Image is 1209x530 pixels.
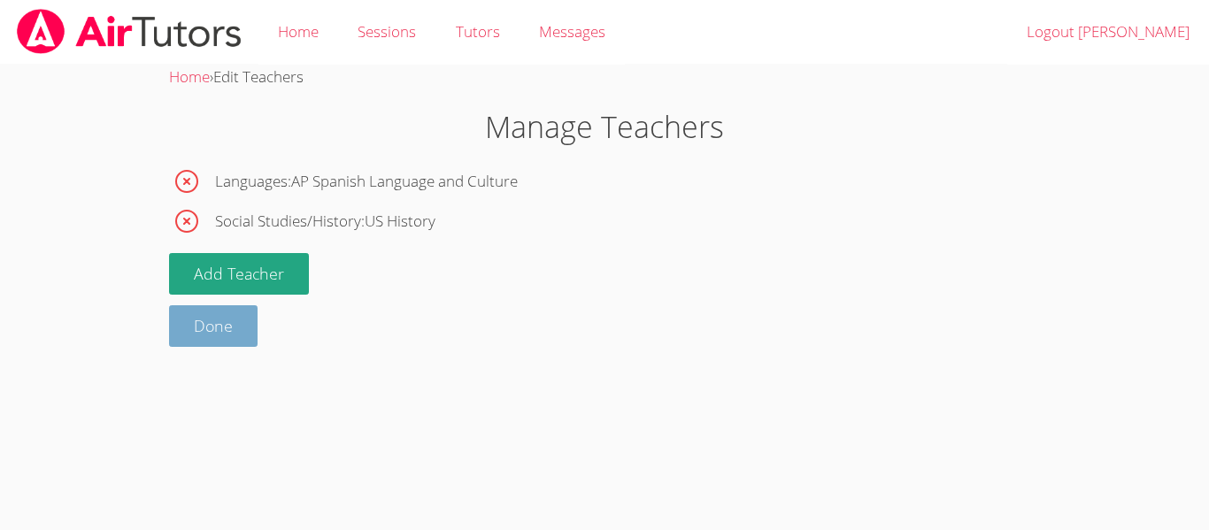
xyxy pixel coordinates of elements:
[169,104,1040,150] h1: Manage Teachers
[215,209,435,234] span: Social Studies/History : US History
[169,253,309,295] button: Add Teacher
[213,66,304,87] span: Edit Teachers
[539,21,605,42] span: Messages
[169,66,210,87] a: Home
[215,169,518,195] span: Languages : AP Spanish Language and Culture
[15,9,243,54] img: airtutors_banner-c4298cdbf04f3fff15de1276eac7730deb9818008684d7c2e4769d2f7ddbe033.png
[169,305,258,347] a: Done
[169,65,1040,90] div: ›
